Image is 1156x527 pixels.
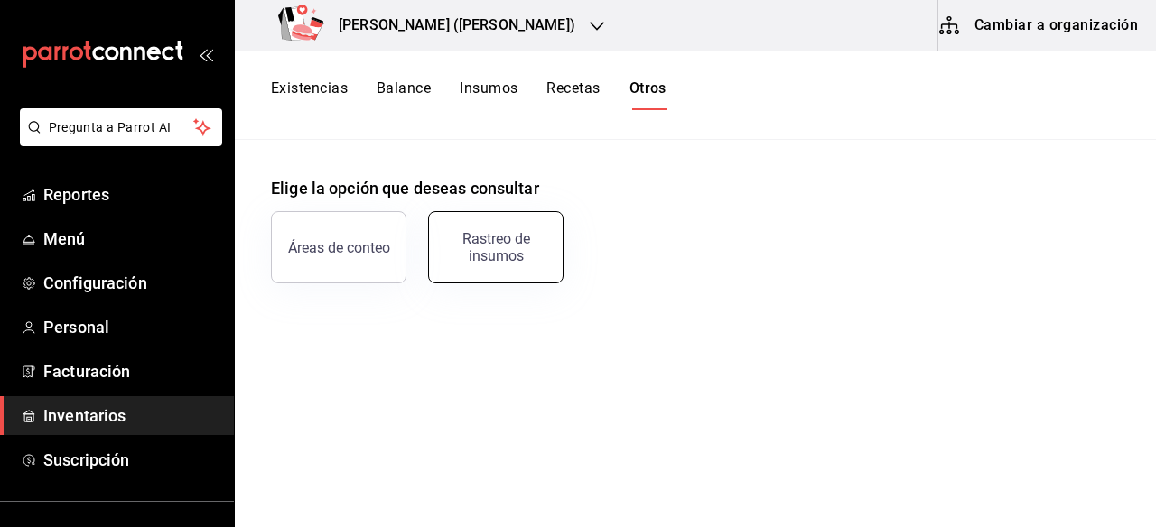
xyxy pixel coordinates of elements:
button: Recetas [546,79,600,110]
span: Inventarios [43,403,219,428]
span: Pregunta a Parrot AI [49,118,194,137]
button: Otros [629,79,667,110]
div: Áreas de conteo [288,239,390,256]
span: Reportes [43,182,219,207]
button: Rastreo de insumos [428,211,564,283]
div: navigation tabs [271,79,667,110]
span: Menú [43,227,219,251]
h3: [PERSON_NAME] ([PERSON_NAME]) [324,14,575,36]
span: Suscripción [43,448,219,472]
button: open_drawer_menu [199,47,213,61]
button: Insumos [460,79,517,110]
button: Áreas de conteo [271,211,406,283]
span: Personal [43,315,219,339]
span: Configuración [43,271,219,295]
button: Pregunta a Parrot AI [20,108,222,146]
h4: Elige la opción que deseas consultar [271,176,1120,200]
span: Facturación [43,359,219,384]
button: Balance [377,79,431,110]
a: Pregunta a Parrot AI [13,131,222,150]
div: Rastreo de insumos [440,230,552,264]
button: Existencias [271,79,348,110]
